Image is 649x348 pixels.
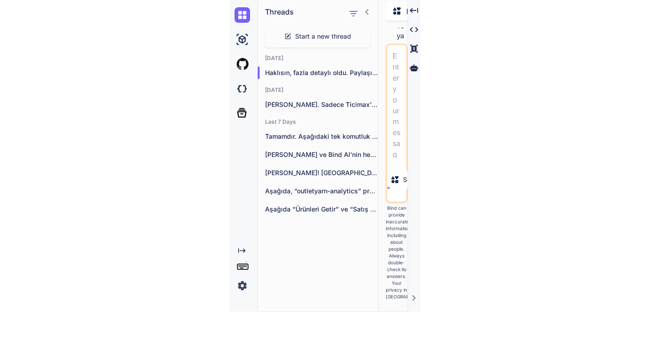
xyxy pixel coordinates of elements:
img: ai-studio [235,32,250,47]
p: Haklısın, fazla detaylı oldu. Paylaşımlı (kolay) hosting... [265,68,378,77]
p: [PERSON_NAME]! [GEOGRAPHIC_DATA], yukarıda oluşturduğumuz Python uygulamasına bir... [265,168,378,177]
p: [PERSON_NAME]. Sadece Ticimax’tan stokları çekip kendi hostingindeki... [265,100,378,109]
h2: Last 7 Days [258,118,378,126]
p: Bind can provide inaccurate information, including about people. Always double-check its answers.... [386,205,408,300]
h1: Threads [265,6,294,17]
p: Bind AI [406,6,431,17]
img: icon [387,186,391,190]
h2: [DATE] [258,86,378,94]
p: Aşağıda, “outletyarn-analytics” projesini kendi sunucunuzda (VPS veya... [265,187,378,196]
img: githubLight [235,56,250,72]
p: Tamamdır. Aşağıdaki tek komutluk bash scripti (Linux/macOS)... [265,132,378,141]
p: [PERSON_NAME] ve Bind AI'nin her ikisinin de... [265,150,378,159]
p: Aşağıda “Ürünleri Getir” ve “Satış Raporu Oluştur”... [265,205,378,214]
p: Source [403,175,424,184]
span: Start a new thread [295,32,351,41]
img: chat [235,7,250,23]
img: darkCloudIdeIcon [235,81,250,96]
img: settings [235,278,250,293]
h2: [DATE] [258,55,378,62]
